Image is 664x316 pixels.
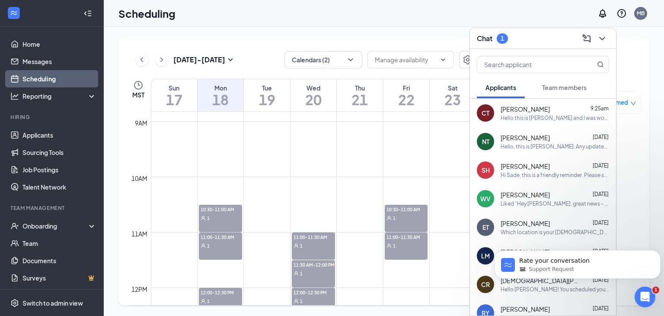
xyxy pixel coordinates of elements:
a: August 19, 2025 [244,79,290,111]
svg: Clock [133,80,144,90]
button: ChevronLeft [135,53,148,66]
div: Onboarding [22,222,89,230]
h3: [DATE] - [DATE] [173,55,225,64]
span: [DATE] [593,305,609,312]
div: Hi Sade, this is a friendly reminder. Please select a meeting time slot for your Full Time Cook /... [501,171,609,179]
svg: User [386,216,392,221]
div: MB [637,10,645,17]
span: 11:00-11:30 AM [199,232,242,241]
h1: 20 [290,92,336,107]
span: 1 [207,243,210,249]
a: Home [22,35,96,53]
span: [PERSON_NAME] [501,219,550,228]
div: Wed [290,84,336,92]
svg: MagnifyingGlass [597,61,604,68]
span: 1 [207,215,210,221]
a: August 23, 2025 [430,79,476,111]
div: LM [481,252,490,260]
a: Job Postings [22,161,96,178]
a: Applicants [22,126,96,144]
div: NT [482,137,489,146]
a: August 17, 2025 [151,79,197,111]
div: 12pm [130,284,149,294]
span: 1 [393,243,396,249]
a: August 20, 2025 [290,79,336,111]
h1: Scheduling [118,6,176,21]
div: Sun [151,84,197,92]
svg: ChevronDown [597,33,607,44]
h1: 17 [151,92,197,107]
h3: Chat [477,34,492,43]
div: Fri [383,84,429,92]
span: MST [132,90,144,99]
svg: WorkstreamLogo [10,9,18,17]
div: WV [480,194,491,203]
span: Applicants [485,84,516,91]
div: 10am [130,174,149,183]
svg: User [201,299,206,304]
svg: ChevronDown [346,55,355,64]
button: ChevronDown [595,32,609,45]
a: Documents [22,252,96,269]
div: Team Management [10,204,95,212]
svg: UserCheck [10,222,19,230]
span: down [630,100,636,106]
span: [PERSON_NAME] [501,305,550,313]
div: Hiring [10,113,95,121]
span: 10:30-11:00 AM [385,205,428,213]
span: [PERSON_NAME] [501,190,550,199]
svg: ChevronRight [157,55,166,65]
svg: User [386,243,392,248]
div: Tue [244,84,290,92]
div: Which location is your [DEMOGRAPHIC_DATA]-fil-A [501,229,609,236]
a: August 18, 2025 [198,79,243,111]
svg: User [294,299,299,304]
span: 12:00-12:30 PM [199,288,242,297]
span: 1 [300,271,303,277]
span: Team members [542,84,587,91]
a: Sourcing Tools [22,144,96,161]
button: ChevronRight [155,53,168,66]
a: Team [22,235,96,252]
div: Liked “Hey [PERSON_NAME], great news - you're in! [DEMOGRAPHIC_DATA]-fil-A Raintree Drive is thri... [501,200,609,207]
div: CT [482,109,489,117]
div: Mon [198,84,243,92]
span: [DATE] [593,191,609,197]
span: 12:00-12:30 PM [292,288,335,297]
svg: Notifications [597,8,608,19]
div: Thu [337,84,383,92]
div: Hello this is [PERSON_NAME] and I was wondering when can you call me for the phone screening? I p... [501,114,609,122]
button: Settings [459,51,476,68]
h1: 23 [430,92,476,107]
svg: Settings [463,55,473,65]
a: SurveysCrown [22,269,96,287]
span: [PERSON_NAME] [501,133,550,142]
h1: 18 [198,92,243,107]
a: Talent Network [22,178,96,196]
div: SH [482,166,490,174]
svg: Analysis [10,92,19,100]
svg: User [294,243,299,248]
a: Messages [22,53,96,70]
span: [PERSON_NAME] [501,162,550,171]
a: August 22, 2025 [383,79,429,111]
input: Search applicant [477,56,580,73]
h1: 19 [244,92,290,107]
svg: User [294,271,299,276]
svg: ChevronDown [440,56,447,63]
div: 1 [501,35,504,42]
span: 1 [652,287,659,293]
iframe: Intercom live chat [635,287,655,307]
span: [DATE] [593,134,609,140]
div: CR [481,280,490,289]
div: ET [482,223,489,232]
div: Switch to admin view [22,299,83,307]
h1: 21 [337,92,383,107]
span: 1 [300,243,303,249]
svg: Collapse [83,9,92,18]
button: ComposeMessage [580,32,594,45]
